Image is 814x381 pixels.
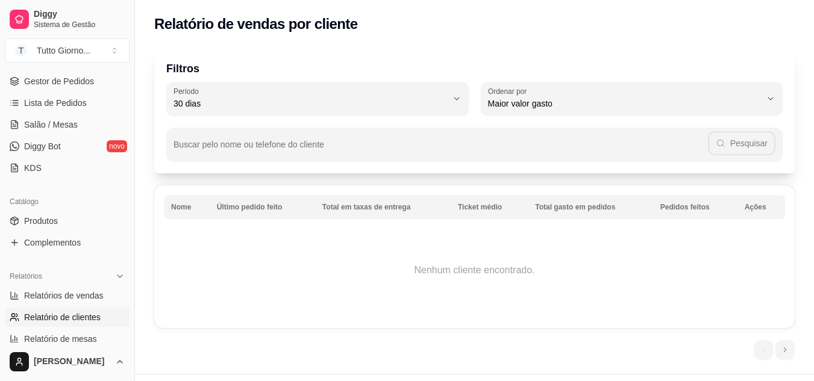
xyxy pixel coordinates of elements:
[210,195,315,219] th: Último pedido feito
[164,222,785,318] td: Nenhum cliente encontrado.
[24,140,61,152] span: Diggy Bot
[24,237,81,249] span: Complementos
[174,143,708,155] input: Buscar pelo nome ou telefone do cliente
[24,75,94,87] span: Gestor de Pedidos
[653,195,737,219] th: Pedidos feitos
[24,311,101,323] span: Relatório de clientes
[34,20,125,29] span: Sistema de Gestão
[24,333,97,345] span: Relatório de mesas
[737,195,785,219] th: Ações
[174,86,202,96] label: Período
[315,195,451,219] th: Total em taxas de entrega
[5,5,130,34] a: DiggySistema de Gestão
[748,334,801,365] nav: pagination navigation
[5,329,130,348] a: Relatório de mesas
[5,115,130,134] a: Salão / Mesas
[488,86,531,96] label: Ordenar por
[24,97,87,109] span: Lista de Pedidos
[34,9,125,20] span: Diggy
[15,45,27,57] span: T
[174,98,447,110] span: 30 dias
[37,45,90,57] div: Tutto Giorno ...
[5,158,130,178] a: KDS
[5,39,130,63] button: Select a team
[5,286,130,305] a: Relatórios de vendas
[5,233,130,252] a: Complementos
[5,308,130,327] a: Relatório de clientes
[24,290,104,302] span: Relatórios de vendas
[488,98,762,110] span: Maior valor gasto
[166,82,469,116] button: Período30 dias
[24,215,58,227] span: Produtos
[775,340,795,359] li: next page button
[154,14,358,34] h2: Relatório de vendas por cliente
[481,82,783,116] button: Ordenar porMaior valor gasto
[5,347,130,376] button: [PERSON_NAME]
[24,162,42,174] span: KDS
[5,137,130,156] a: Diggy Botnovo
[5,72,130,91] a: Gestor de Pedidos
[10,271,42,281] span: Relatórios
[451,195,528,219] th: Ticket médio
[528,195,653,219] th: Total gasto em pedidos
[5,211,130,231] a: Produtos
[5,93,130,113] a: Lista de Pedidos
[166,60,783,77] p: Filtros
[34,356,110,367] span: [PERSON_NAME]
[24,119,78,131] span: Salão / Mesas
[5,192,130,211] div: Catálogo
[164,195,210,219] th: Nome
